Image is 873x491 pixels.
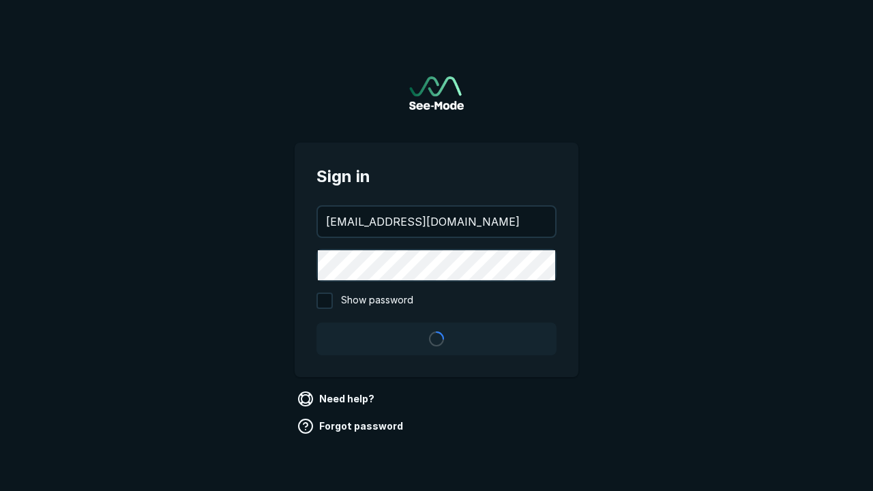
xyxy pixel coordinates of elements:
span: Show password [341,293,413,309]
span: Sign in [316,164,557,189]
input: your@email.com [318,207,555,237]
a: Go to sign in [409,76,464,110]
a: Forgot password [295,415,409,437]
img: See-Mode Logo [409,76,464,110]
a: Need help? [295,388,380,410]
